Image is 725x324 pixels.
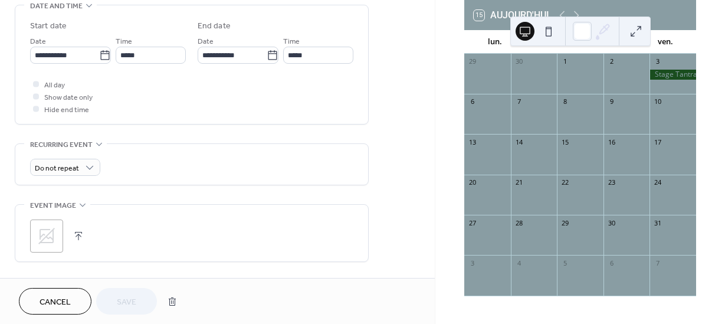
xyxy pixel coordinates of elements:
button: Cancel [19,288,91,315]
span: Date [198,35,214,48]
div: 28 [514,218,523,227]
div: 15 [560,138,569,146]
div: 6 [607,258,616,267]
span: Do not repeat [35,162,79,175]
span: Time [116,35,132,48]
span: Event links [30,276,74,289]
span: All day [44,79,65,91]
div: 6 [468,97,477,106]
div: 29 [468,57,477,66]
div: 29 [560,218,569,227]
div: 30 [607,218,616,227]
div: 14 [514,138,523,146]
div: 13 [468,138,477,146]
span: Cancel [40,296,71,309]
div: 23 [607,178,616,187]
div: 9 [607,97,616,106]
div: lun. [474,30,516,54]
div: 20 [468,178,477,187]
div: 2 [607,57,616,66]
div: 16 [607,138,616,146]
span: Time [283,35,300,48]
div: 8 [560,97,569,106]
div: 3 [653,57,662,66]
div: 4 [514,258,523,267]
span: Hide end time [44,104,89,116]
div: 17 [653,138,662,146]
div: 21 [514,178,523,187]
span: Show date only [44,91,93,104]
div: 10 [653,97,662,106]
div: ; [30,220,63,253]
div: 27 [468,218,477,227]
div: 5 [560,258,569,267]
div: End date [198,20,231,32]
div: 30 [514,57,523,66]
div: 7 [653,258,662,267]
div: Start date [30,20,67,32]
div: ven. [644,30,687,54]
div: 1 [560,57,569,66]
div: Stage Tantra "Libération, transmutation, ressourcement au travers du cycle de la vie" [649,70,696,80]
button: 15Aujourd'hui [470,7,553,24]
div: 3 [468,258,477,267]
span: Recurring event [30,139,93,151]
div: 24 [653,178,662,187]
div: 31 [653,218,662,227]
div: 22 [560,178,569,187]
div: 7 [514,97,523,106]
span: Date [30,35,46,48]
span: Event image [30,199,76,212]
